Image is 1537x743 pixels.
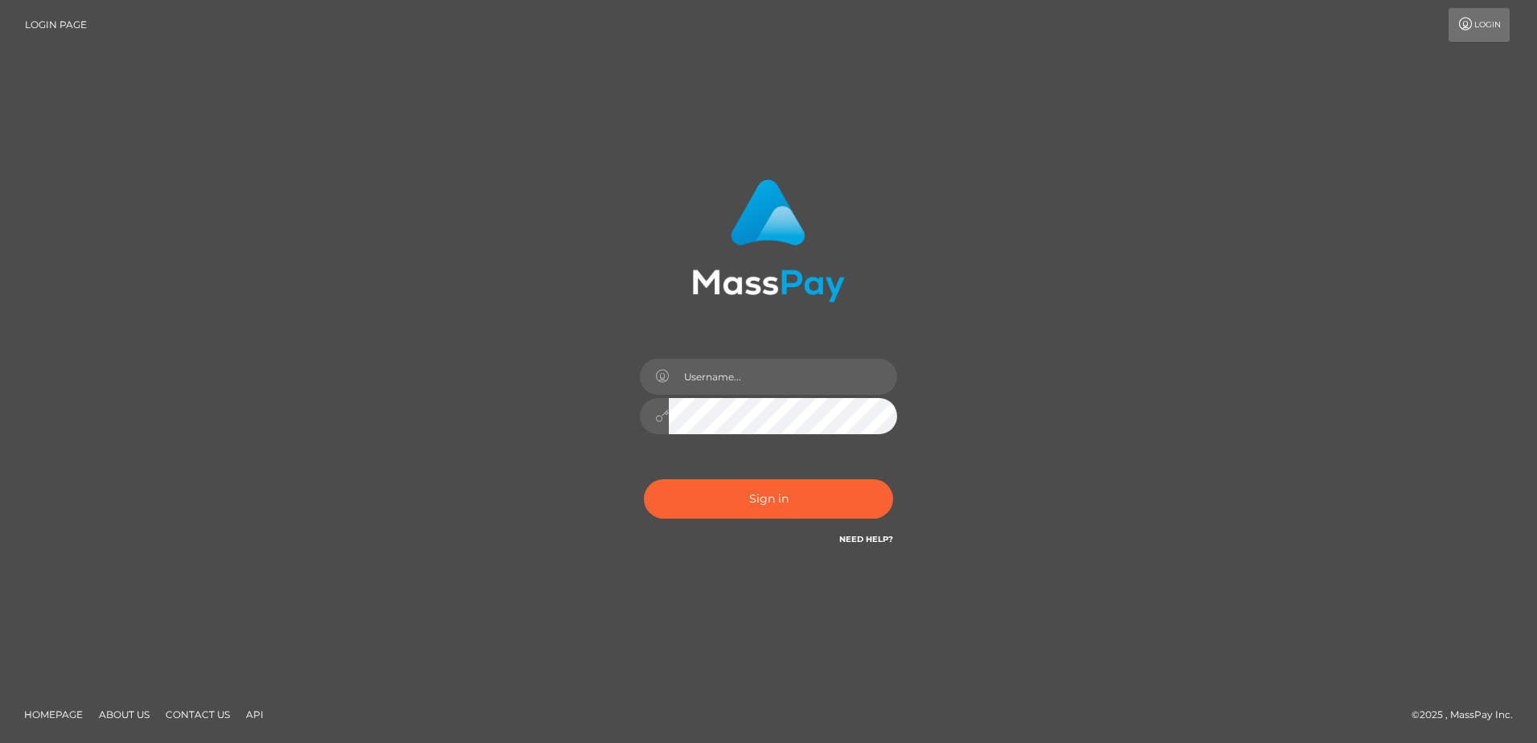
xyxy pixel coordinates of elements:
a: Login [1449,8,1510,42]
a: Need Help? [839,534,893,544]
a: About Us [92,702,156,727]
a: API [240,702,270,727]
a: Homepage [18,702,89,727]
a: Login Page [25,8,87,42]
button: Sign in [644,479,893,519]
input: Username... [669,359,897,395]
img: MassPay Login [692,179,845,302]
div: © 2025 , MassPay Inc. [1412,706,1525,724]
a: Contact Us [159,702,236,727]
